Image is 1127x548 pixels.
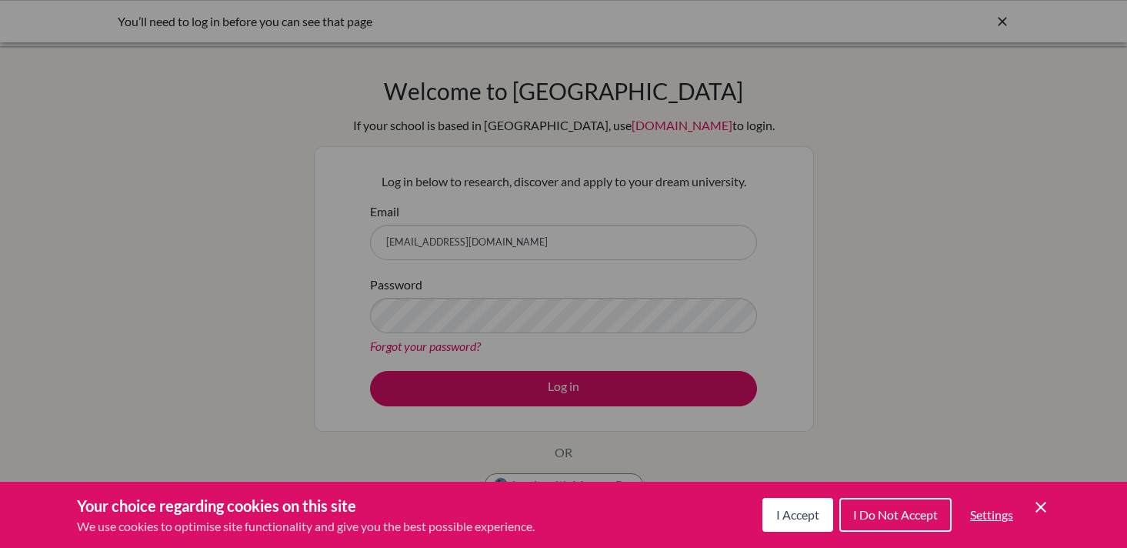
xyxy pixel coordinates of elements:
[776,507,819,522] span: I Accept
[77,494,535,517] h3: Your choice regarding cookies on this site
[958,500,1025,530] button: Settings
[970,507,1013,522] span: Settings
[1032,498,1050,516] button: Save and close
[853,507,938,522] span: I Do Not Accept
[839,498,952,532] button: I Do Not Accept
[77,517,535,536] p: We use cookies to optimise site functionality and give you the best possible experience.
[762,498,833,532] button: I Accept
